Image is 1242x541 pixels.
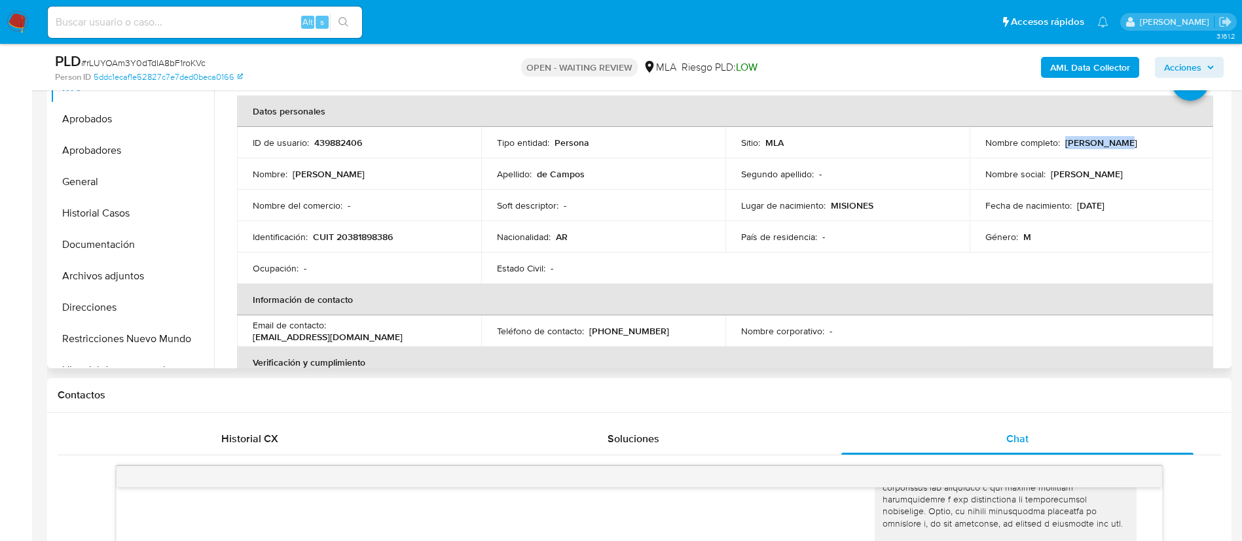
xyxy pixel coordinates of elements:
[48,14,362,31] input: Buscar usuario o caso...
[985,200,1072,211] p: Fecha de nacimiento :
[830,325,832,337] p: -
[1216,31,1235,41] span: 3.161.2
[521,58,638,77] p: OPEN - WAITING REVIEW
[253,262,299,274] p: Ocupación :
[736,60,758,75] span: LOW
[985,137,1060,148] p: Nombre completo :
[313,231,393,243] p: CUIT 20381898386
[608,431,659,446] span: Soluciones
[314,137,362,148] p: 439882406
[237,347,1213,378] th: Verificación y cumplimiento
[537,168,585,180] p: de Campos
[293,168,365,180] p: [PERSON_NAME]
[81,56,206,69] span: # rLUYOAm3Y0dTdIA8bF1roKVc
[304,262,306,274] p: -
[50,166,214,198] button: General
[237,284,1213,315] th: Información de contacto
[564,200,566,211] p: -
[1041,57,1139,78] button: AML Data Collector
[1077,200,1105,211] p: [DATE]
[741,325,824,337] p: Nombre corporativo :
[765,137,784,148] p: MLA
[643,60,676,75] div: MLA
[1011,15,1084,29] span: Accesos rápidos
[741,137,760,148] p: Sitio :
[50,292,214,323] button: Direcciones
[819,168,822,180] p: -
[741,168,814,180] p: Segundo apellido :
[50,260,214,292] button: Archivos adjuntos
[221,431,278,446] span: Historial CX
[1050,57,1130,78] b: AML Data Collector
[1006,431,1029,446] span: Chat
[253,137,309,148] p: ID de usuario :
[58,389,1221,402] h1: Contactos
[253,168,287,180] p: Nombre :
[50,323,214,355] button: Restricciones Nuevo Mundo
[320,16,324,28] span: s
[1140,16,1214,28] p: maria.acosta@mercadolibre.com
[497,325,584,337] p: Teléfono de contacto :
[555,137,589,148] p: Persona
[253,331,403,343] p: [EMAIL_ADDRESS][DOMAIN_NAME]
[741,231,817,243] p: País de residencia :
[497,262,545,274] p: Estado Civil :
[55,71,91,83] b: Person ID
[1097,16,1108,27] a: Notificaciones
[50,229,214,260] button: Documentación
[741,200,826,211] p: Lugar de nacimiento :
[253,200,342,211] p: Nombre del comercio :
[589,325,669,337] p: [PHONE_NUMBER]
[50,198,214,229] button: Historial Casos
[253,231,308,243] p: Identificación :
[94,71,243,83] a: 5ddc1ecaf1e52827c7e7ded0beca0166
[497,200,558,211] p: Soft descriptor :
[237,96,1213,127] th: Datos personales
[348,200,350,211] p: -
[330,13,357,31] button: search-icon
[682,60,758,75] span: Riesgo PLD:
[302,16,313,28] span: Alt
[556,231,568,243] p: AR
[985,231,1018,243] p: Género :
[497,231,551,243] p: Nacionalidad :
[253,319,326,331] p: Email de contacto :
[50,135,214,166] button: Aprobadores
[1051,168,1123,180] p: [PERSON_NAME]
[50,355,214,386] button: Historial de conversaciones
[1155,57,1224,78] button: Acciones
[497,137,549,148] p: Tipo entidad :
[1164,57,1201,78] span: Acciones
[1218,15,1232,29] a: Salir
[50,103,214,135] button: Aprobados
[1023,231,1031,243] p: M
[831,200,873,211] p: MISIONES
[985,168,1046,180] p: Nombre social :
[1065,137,1137,148] p: [PERSON_NAME]
[551,262,553,274] p: -
[55,50,81,71] b: PLD
[822,231,825,243] p: -
[497,168,532,180] p: Apellido :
